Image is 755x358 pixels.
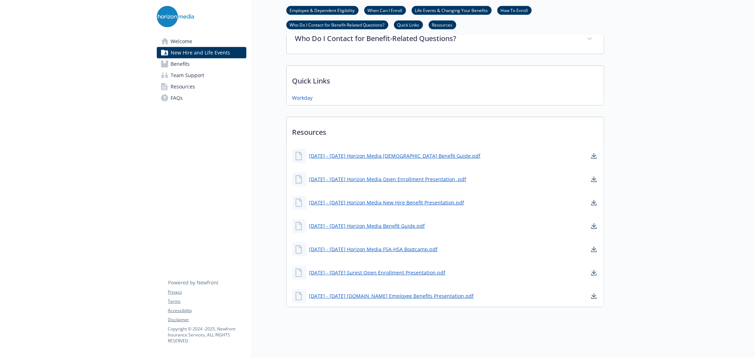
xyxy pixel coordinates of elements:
div: Who Do I Contact for Benefit-Related Questions? [287,25,604,54]
p: Resources [287,117,604,143]
a: Privacy [168,289,246,295]
a: [DATE] - [DATE] Horizon Media New Hire Benefit Presentation.pdf [309,199,464,206]
a: [DATE] - [DATE] Horizon Media Benefit Guide.pdf [309,222,425,230]
a: Who Do I Contact for Benefit-Related Questions? [286,21,388,28]
a: Quick Links [394,21,423,28]
a: Employee & Dependent Eligibility [286,7,359,13]
a: [DATE] - [DATE] Surest Open Enrollment Presentation.pdf [309,269,446,276]
span: FAQs [171,92,183,104]
a: download document [590,245,598,254]
a: Workday [292,94,313,102]
a: [DATE] - [DATE] [DOMAIN_NAME] Employee Benefits Presentation.pdf [309,292,474,300]
a: download document [590,292,598,300]
span: Welcome [171,36,193,47]
a: How To Enroll [497,7,532,13]
p: Who Do I Contact for Benefit-Related Questions? [295,33,578,44]
p: Copyright © 2024 - 2025 , Newfront Insurance Services, ALL RIGHTS RESERVED [168,326,246,344]
a: FAQs [157,92,246,104]
span: New Hire and Life Events [171,47,230,58]
a: Resources [429,21,456,28]
a: [DATE] - [DATE] Horizon Media FSA-HSA Bootcamp.pdf [309,246,438,253]
a: Benefits [157,58,246,70]
p: Quick Links [287,66,604,92]
a: Welcome [157,36,246,47]
a: Accessibility [168,307,246,314]
a: [DATE] - [DATE] Horizon Media [DEMOGRAPHIC_DATA] Benefit Guide.pdf [309,152,481,160]
a: Disclaimer [168,317,246,323]
a: Life Events & Changing Your Benefits [412,7,492,13]
a: download document [590,152,598,160]
a: Terms [168,298,246,305]
a: New Hire and Life Events [157,47,246,58]
span: Team Support [171,70,205,81]
a: [DATE] - [DATE] Horizon Media Open Enrollment Presentation .pdf [309,175,467,183]
span: Benefits [171,58,190,70]
a: download document [590,175,598,184]
a: Team Support [157,70,246,81]
a: download document [590,222,598,230]
a: download document [590,268,598,277]
a: When Can I Enroll [364,7,406,13]
span: Resources [171,81,195,92]
a: download document [590,198,598,207]
a: Resources [157,81,246,92]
